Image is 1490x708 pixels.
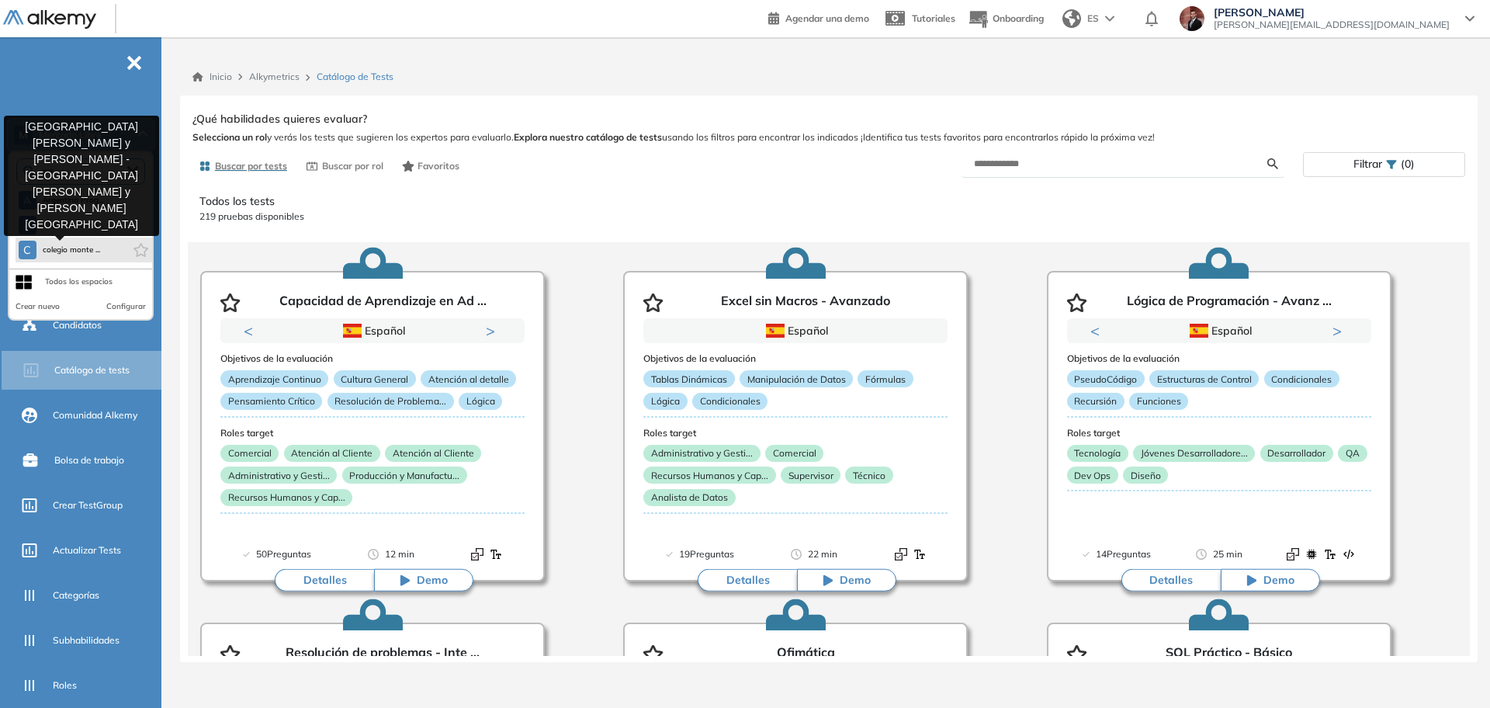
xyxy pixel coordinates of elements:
a: Agendar una demo [768,8,869,26]
p: Excel sin Macros - Avanzado [721,293,890,312]
span: Onboarding [993,12,1044,24]
span: Buscar por rol [322,159,383,173]
span: Categorías [53,588,99,602]
p: Fórmulas [858,370,913,387]
p: Recursos Humanos y Cap... [643,467,775,484]
img: Format test logo [1287,548,1299,560]
p: Administrativo y Gesti... [220,467,337,484]
p: Resolución de Problema... [327,393,454,410]
span: Agendar una demo [785,12,869,24]
h3: Objetivos de la evaluación [220,353,525,364]
span: Actualizar Tests [53,543,121,557]
span: y verás los tests que sugieren los expertos para evaluarlo. usando los filtros para encontrar los... [192,130,1465,144]
p: Supervisor [781,467,840,484]
p: Condicionales [692,393,768,410]
h3: Objetivos de la evaluación [643,353,948,364]
img: Format test logo [913,548,926,560]
button: Buscar por rol [300,153,390,179]
p: Administrativo y Gesti... [643,445,760,462]
b: Explora nuestro catálogo de tests [514,131,662,143]
div: Español [275,322,470,339]
img: Format test logo [1324,548,1336,560]
span: C [23,244,31,256]
div: [GEOGRAPHIC_DATA][PERSON_NAME] y [PERSON_NAME] - [GEOGRAPHIC_DATA][PERSON_NAME] y [PERSON_NAME][G... [4,116,159,236]
button: Detalles [275,569,374,592]
img: Logo [3,10,96,29]
img: Format test logo [490,548,502,560]
span: Alkymetrics [249,71,300,82]
span: 19 Preguntas [679,547,734,562]
h3: Roles target [1067,428,1371,439]
span: (0) [1401,153,1415,175]
span: Roles [53,678,77,692]
p: 219 pruebas disponibles [199,210,1458,224]
button: 2 [1225,343,1238,345]
img: ESP [1190,324,1208,338]
span: ¿Qué habilidades quieres evaluar? [192,111,367,127]
button: Favoritos [396,153,466,179]
span: colegio monte ... [43,244,101,256]
p: SQL Práctico - Básico [1166,645,1292,664]
button: 1 [354,343,372,345]
button: Next [486,323,501,338]
img: Format test logo [895,548,907,560]
span: 25 min [1213,547,1242,562]
p: Tablas Dinámicas [643,370,734,387]
p: Manipulación de Datos [740,370,853,387]
p: Desarrollador [1260,445,1333,462]
span: Bolsa de trabajo [54,453,124,467]
p: Dev Ops [1067,467,1118,484]
p: QA [1338,445,1367,462]
h3: Roles target [220,428,525,439]
span: 12 min [385,547,414,562]
p: Atención al detalle [421,370,516,387]
img: ESP [343,324,362,338]
span: [PERSON_NAME][EMAIL_ADDRESS][DOMAIN_NAME] [1214,19,1450,31]
span: Favoritos [418,159,459,173]
p: Cultura General [334,370,416,387]
p: Comercial [765,445,823,462]
div: Español [698,322,892,339]
p: Capacidad de Aprendizaje en Ad ... [279,293,487,312]
p: Producción y Manufactu... [342,467,467,484]
button: Next [1332,323,1348,338]
img: ESP [766,324,785,338]
button: 1 [1201,343,1219,345]
p: Todos los tests [199,193,1458,210]
button: Demo [374,569,473,592]
button: 2 [379,343,391,345]
img: Format test logo [471,548,483,560]
span: 50 Preguntas [256,547,311,562]
img: arrow [1105,16,1114,22]
p: Comercial [220,445,279,462]
b: Selecciona un rol [192,131,267,143]
img: Format test logo [1343,548,1355,560]
span: Demo [1263,573,1294,588]
p: Funciones [1129,393,1188,410]
span: Demo [840,573,871,588]
span: Crear TestGroup [53,498,123,512]
button: Demo [1221,569,1320,592]
button: Onboarding [968,2,1044,36]
p: Jóvenes Desarrolladore... [1133,445,1255,462]
p: Lógica [643,393,687,410]
button: Previous [244,323,259,338]
p: Ofimática [777,645,835,664]
button: Detalles [698,569,797,592]
button: Detalles [1121,569,1221,592]
img: world [1062,9,1081,28]
p: Analista de Datos [643,489,735,506]
span: Catálogo de Tests [317,70,393,84]
p: Recursión [1067,393,1124,410]
span: Catálogo de tests [54,363,130,377]
h3: Roles target [643,428,948,439]
span: Buscar por tests [215,159,287,173]
p: Diseño [1123,467,1168,484]
button: Previous [1090,323,1106,338]
p: Atención al Cliente [385,445,481,462]
p: Atención al Cliente [284,445,380,462]
a: Inicio [192,70,232,84]
p: Resolución de problemas - Inte ... [286,645,480,664]
p: Técnico [845,467,892,484]
span: [PERSON_NAME] [1214,6,1450,19]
